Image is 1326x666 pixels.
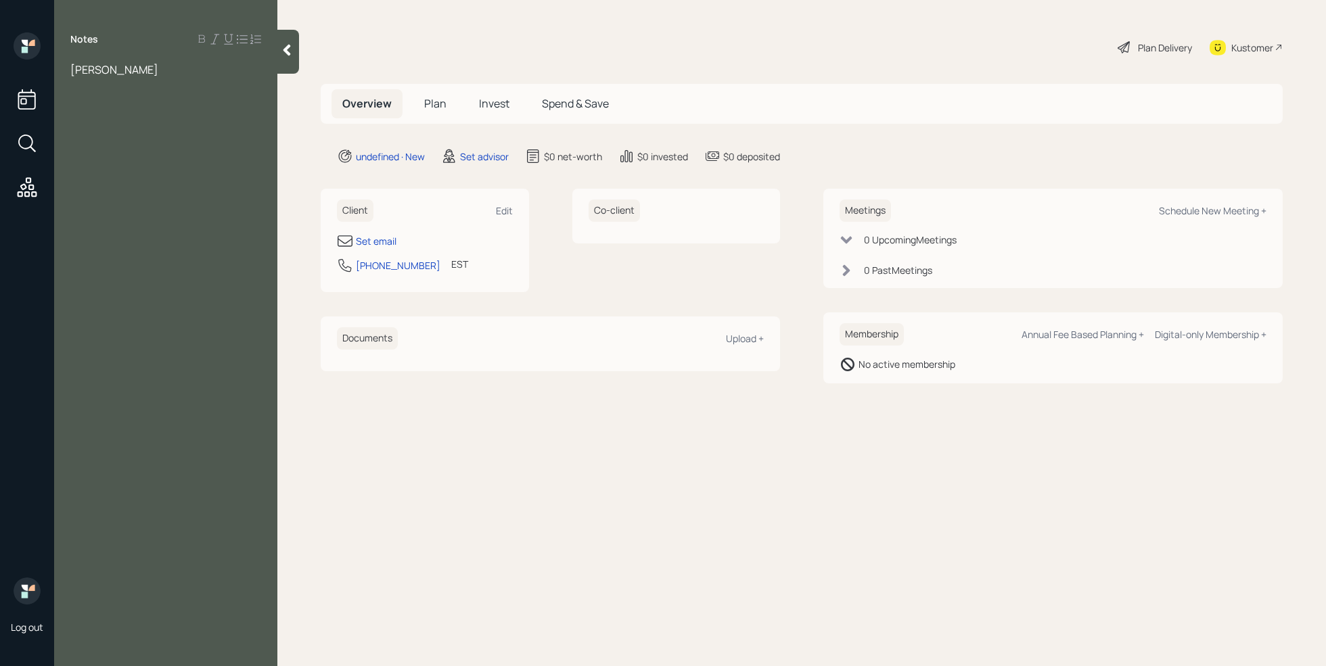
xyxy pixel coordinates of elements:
div: Schedule New Meeting + [1159,204,1266,217]
div: Annual Fee Based Planning + [1022,328,1144,341]
div: Log out [11,621,43,634]
h6: Co-client [589,199,640,222]
div: [PHONE_NUMBER] [356,258,440,272]
div: 0 Upcoming Meeting s [864,233,957,247]
div: Edit [496,204,513,217]
div: $0 invested [637,149,688,164]
span: Invest [479,96,509,111]
div: Plan Delivery [1138,41,1192,55]
h6: Membership [840,323,904,346]
span: Plan [424,96,447,111]
h6: Documents [337,327,398,350]
div: Set advisor [460,149,509,164]
img: retirable_logo.png [14,577,41,604]
div: undefined · New [356,149,425,164]
div: EST [451,257,468,271]
div: 0 Past Meeting s [864,263,932,277]
div: No active membership [859,357,955,371]
span: [PERSON_NAME] [70,62,158,77]
div: Upload + [726,332,764,345]
div: $0 net-worth [544,149,602,164]
div: Digital-only Membership + [1155,328,1266,341]
label: Notes [70,32,98,46]
div: $0 deposited [723,149,780,164]
div: Kustomer [1231,41,1273,55]
span: Overview [342,96,392,111]
div: Set email [356,234,396,248]
h6: Meetings [840,199,891,222]
span: Spend & Save [542,96,609,111]
h6: Client [337,199,373,222]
